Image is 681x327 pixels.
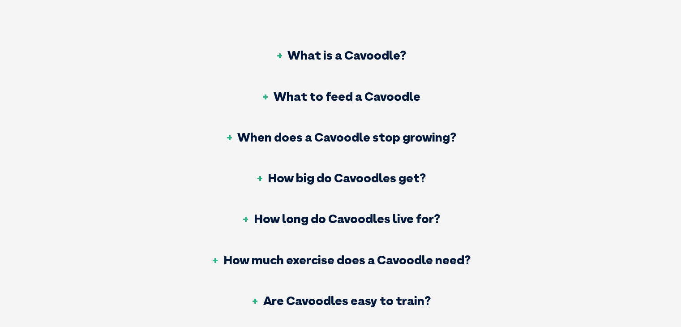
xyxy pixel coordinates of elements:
h3: How long do Cavoodles live for? [241,212,440,225]
h3: How much exercise does a Cavoodle need? [211,254,471,266]
h3: What is a Cavoodle? [275,49,406,61]
h3: Are Cavoodles easy to train? [251,294,431,307]
h3: What to feed a Cavoodle [261,90,420,103]
h3: When does a Cavoodle stop growing? [225,131,456,143]
h3: How big do Cavoodles get? [255,172,426,184]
